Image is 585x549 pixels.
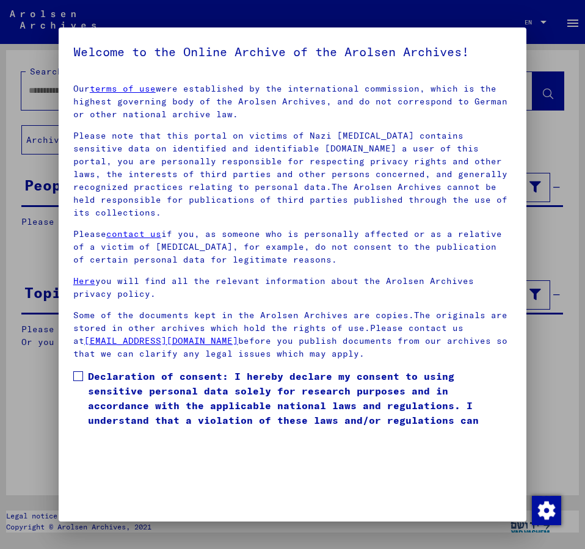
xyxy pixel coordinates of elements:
p: you will find all the relevant information about the Arolsen Archives privacy policy. [73,275,512,300]
a: Here [73,275,95,286]
p: Please note that this portal on victims of Nazi [MEDICAL_DATA] contains sensitive data on identif... [73,129,512,219]
p: Some of the documents kept in the Arolsen Archives are copies.The originals are stored in other a... [73,309,512,360]
a: contact us [106,228,161,239]
p: Please if you, as someone who is personally affected or as a relative of a victim of [MEDICAL_DAT... [73,228,512,266]
div: Change consent [531,495,561,525]
img: Change consent [532,496,561,525]
a: terms of use [90,83,156,94]
a: [EMAIL_ADDRESS][DOMAIN_NAME] [84,335,238,346]
h5: Welcome to the Online Archive of the Arolsen Archives! [73,42,512,62]
span: Declaration of consent: I hereby declare my consent to using sensitive personal data solely for r... [88,369,512,442]
p: Our were established by the international commission, which is the highest governing body of the ... [73,82,512,121]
